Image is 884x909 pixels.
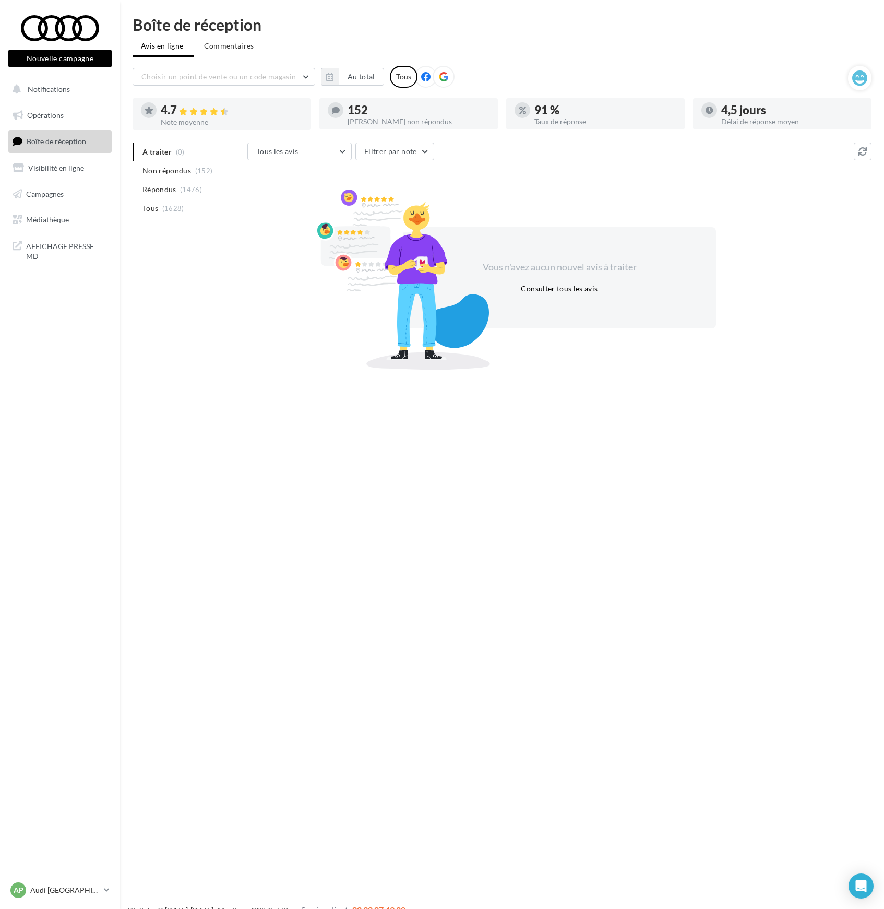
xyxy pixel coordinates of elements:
[27,137,86,146] span: Boîte de réception
[162,204,184,213] span: (1628)
[321,68,384,86] button: Au total
[8,50,112,67] button: Nouvelle campagne
[470,261,649,274] div: Vous n'avez aucun nouvel avis à traiter
[204,41,254,51] span: Commentaires
[133,17,871,32] div: Boîte de réception
[517,282,602,295] button: Consulter tous les avis
[6,78,110,100] button: Notifications
[721,118,863,125] div: Délai de réponse moyen
[348,104,489,116] div: 152
[14,885,23,895] span: AP
[339,68,384,86] button: Au total
[534,118,676,125] div: Taux de réponse
[180,185,202,194] span: (1476)
[6,183,114,205] a: Campagnes
[6,209,114,231] a: Médiathèque
[141,72,296,81] span: Choisir un point de vente ou un code magasin
[534,104,676,116] div: 91 %
[355,143,434,160] button: Filtrer par note
[348,118,489,125] div: [PERSON_NAME] non répondus
[195,167,213,175] span: (152)
[142,184,176,195] span: Répondus
[28,163,84,172] span: Visibilité en ligne
[256,147,298,156] span: Tous les avis
[8,880,112,900] a: AP Audi [GEOGRAPHIC_DATA] 17
[161,104,303,116] div: 4.7
[247,143,352,160] button: Tous les avis
[26,189,64,198] span: Campagnes
[142,203,158,214] span: Tous
[133,68,315,86] button: Choisir un point de vente ou un code magasin
[27,111,64,120] span: Opérations
[30,885,100,895] p: Audi [GEOGRAPHIC_DATA] 17
[6,130,114,152] a: Boîte de réception
[26,239,107,262] span: AFFICHAGE PRESSE MD
[28,85,70,93] span: Notifications
[721,104,863,116] div: 4,5 jours
[142,166,191,176] span: Non répondus
[390,66,417,88] div: Tous
[161,119,303,126] div: Note moyenne
[6,157,114,179] a: Visibilité en ligne
[26,215,69,224] span: Médiathèque
[6,104,114,126] a: Opérations
[849,873,874,899] div: Open Intercom Messenger
[6,235,114,266] a: AFFICHAGE PRESSE MD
